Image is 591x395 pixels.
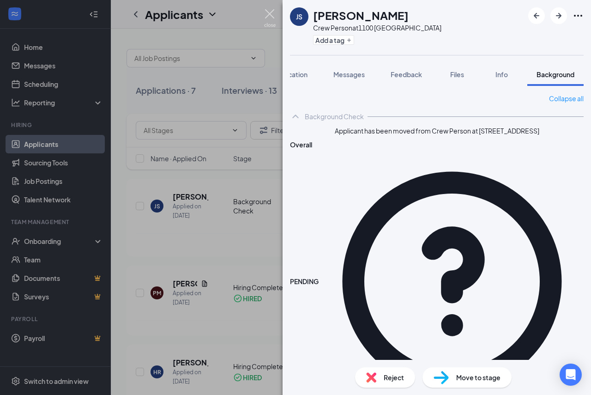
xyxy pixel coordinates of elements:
[495,70,508,79] span: Info
[305,112,364,121] div: Background Check
[313,23,441,32] div: Crew Person at 1100 [GEOGRAPHIC_DATA]
[549,93,584,103] a: Collapse all
[573,10,584,21] svg: Ellipses
[528,7,545,24] button: ArrowLeftNew
[553,10,564,21] svg: ArrowRight
[290,140,312,149] span: Overall
[313,35,354,45] button: PlusAdd a tag
[560,364,582,386] div: Open Intercom Messenger
[290,276,319,286] span: PENDING
[550,7,567,24] button: ArrowRight
[333,70,365,79] span: Messages
[290,111,301,122] svg: ChevronUp
[456,372,501,383] span: Move to stage
[346,37,352,43] svg: Plus
[313,7,409,23] h1: [PERSON_NAME]
[391,70,422,79] span: Feedback
[384,372,404,383] span: Reject
[531,10,542,21] svg: ArrowLeftNew
[296,12,302,21] div: JS
[272,70,308,79] span: Application
[450,70,464,79] span: Files
[335,126,539,136] span: Applicant has been moved from Crew Person at [STREET_ADDRESS]
[537,70,574,79] span: Background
